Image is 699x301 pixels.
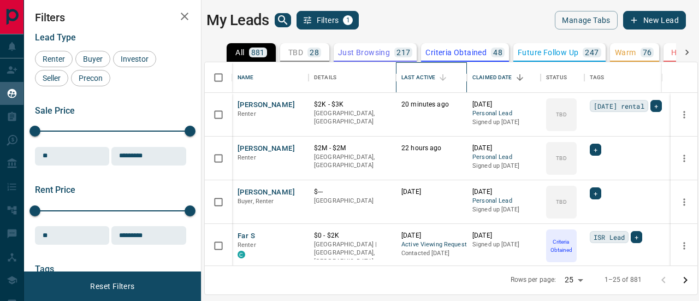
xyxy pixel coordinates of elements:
[35,32,76,43] span: Lead Type
[314,240,390,266] p: [GEOGRAPHIC_DATA] | [GEOGRAPHIC_DATA], [GEOGRAPHIC_DATA]
[232,62,309,93] div: Name
[79,55,106,63] span: Buyer
[674,269,696,291] button: Go to next page
[35,70,68,86] div: Seller
[238,100,295,110] button: [PERSON_NAME]
[556,154,566,162] p: TBD
[556,110,566,119] p: TBD
[623,11,686,29] button: New Lead
[275,13,291,27] button: search button
[314,144,390,153] p: $2M - $2M
[235,49,244,56] p: All
[288,49,303,56] p: TBD
[472,187,535,197] p: [DATE]
[472,109,535,119] span: Personal Lead
[643,49,652,56] p: 76
[615,49,636,56] p: Warm
[238,198,274,205] span: Buyer, Renter
[75,74,106,82] span: Precon
[676,107,692,123] button: more
[309,62,396,93] div: Details
[546,62,567,93] div: Status
[314,197,390,205] p: [GEOGRAPHIC_DATA]
[338,49,390,56] p: Just Browsing
[401,187,461,197] p: [DATE]
[631,231,642,243] div: +
[585,49,599,56] p: 247
[635,232,638,243] span: +
[113,51,156,67] div: Investor
[238,251,245,258] div: condos.ca
[472,240,535,249] p: Signed up [DATE]
[472,231,535,240] p: [DATE]
[493,49,502,56] p: 48
[314,231,390,240] p: $0 - $2K
[584,62,685,93] div: Tags
[560,272,587,288] div: 25
[71,70,110,86] div: Precon
[396,62,467,93] div: Last Active
[472,205,535,214] p: Signed up [DATE]
[472,162,535,170] p: Signed up [DATE]
[472,118,535,127] p: Signed up [DATE]
[401,240,461,250] span: Active Viewing Request
[472,144,535,153] p: [DATE]
[75,51,110,67] div: Buyer
[650,100,662,112] div: +
[238,154,256,161] span: Renter
[117,55,152,63] span: Investor
[511,275,556,285] p: Rows per page:
[512,70,528,85] button: Sort
[297,11,359,29] button: Filters1
[238,62,254,93] div: Name
[594,232,625,243] span: ISR Lead
[310,49,319,56] p: 28
[396,49,410,56] p: 217
[541,62,584,93] div: Status
[39,55,69,63] span: Renter
[676,238,692,254] button: more
[401,144,461,153] p: 22 hours ago
[547,238,576,254] p: Criteria Obtained
[654,101,658,111] span: +
[238,144,295,154] button: [PERSON_NAME]
[238,241,256,249] span: Renter
[590,187,601,199] div: +
[401,249,461,258] p: Contacted [DATE]
[238,187,295,198] button: [PERSON_NAME]
[238,110,256,117] span: Renter
[35,11,190,24] h2: Filters
[671,49,687,56] p: HOT
[590,144,601,156] div: +
[35,264,54,274] span: Tags
[35,51,73,67] div: Renter
[251,49,265,56] p: 881
[555,11,617,29] button: Manage Tabs
[314,100,390,109] p: $2K - $3K
[314,62,336,93] div: Details
[35,185,75,195] span: Rent Price
[314,109,390,126] p: [GEOGRAPHIC_DATA], [GEOGRAPHIC_DATA]
[518,49,578,56] p: Future Follow Up
[83,277,141,296] button: Reset Filters
[401,231,461,240] p: [DATE]
[590,62,605,93] div: Tags
[425,49,487,56] p: Criteria Obtained
[472,62,512,93] div: Claimed Date
[472,153,535,162] span: Personal Lead
[676,150,692,167] button: more
[35,105,75,116] span: Sale Price
[472,100,535,109] p: [DATE]
[238,231,255,241] button: Far S
[435,70,451,85] button: Sort
[467,62,541,93] div: Claimed Date
[401,100,461,109] p: 20 minutes ago
[401,62,435,93] div: Last Active
[594,101,644,111] span: [DATE] rental
[344,16,352,24] span: 1
[472,197,535,206] span: Personal Lead
[556,198,566,206] p: TBD
[605,275,642,285] p: 1–25 of 881
[594,188,597,199] span: +
[314,153,390,170] p: [GEOGRAPHIC_DATA], [GEOGRAPHIC_DATA]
